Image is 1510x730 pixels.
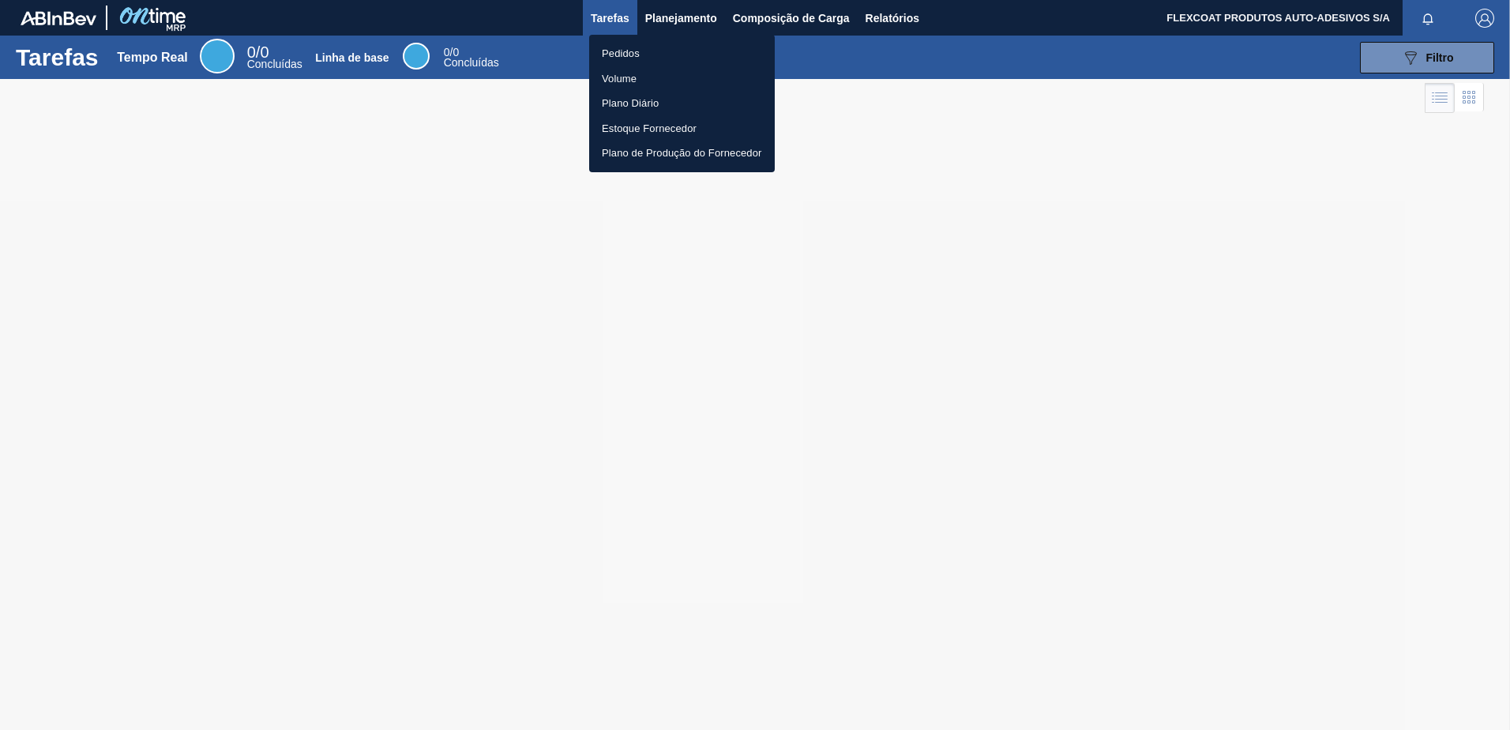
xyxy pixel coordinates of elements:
a: Volume [589,66,775,92]
a: Plano Diário [589,91,775,116]
a: Estoque Fornecedor [589,116,775,141]
a: Pedidos [589,41,775,66]
a: Plano de Produção do Fornecedor [589,141,775,166]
